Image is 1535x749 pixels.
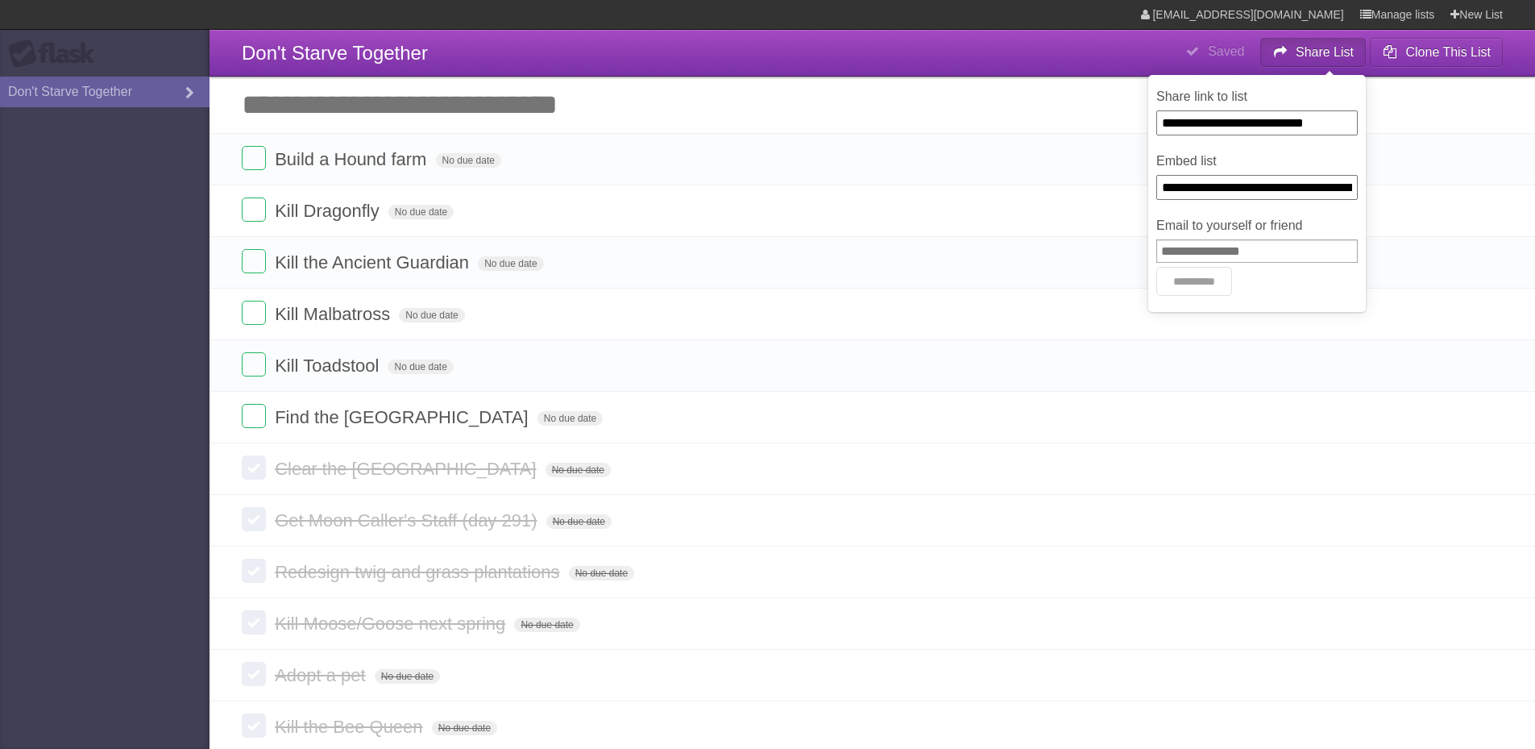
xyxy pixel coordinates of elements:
[478,256,543,271] span: No due date
[275,717,426,737] span: Kill the Bee Queen
[388,205,454,219] span: No due date
[514,618,579,632] span: No due date
[275,304,394,324] span: Kill Malbatross
[1296,45,1354,59] b: Share List
[537,411,603,426] span: No due date
[388,360,453,374] span: No due date
[1156,216,1358,235] label: Email to yourself or friend
[242,42,428,64] span: Don't Starve Together
[1370,38,1503,67] button: Clone This List
[1405,45,1491,59] b: Clone This List
[242,146,266,170] label: Done
[242,714,266,738] label: Done
[242,610,266,635] label: Done
[1156,87,1358,106] label: Share link to list
[275,149,430,169] span: Build a Hound farm
[436,153,501,168] span: No due date
[1156,152,1358,171] label: Embed list
[399,308,464,322] span: No due date
[275,614,509,634] span: Kill Moose/Goose next spring
[1208,44,1244,58] b: Saved
[242,352,266,377] label: Done
[242,301,266,325] label: Done
[275,562,563,582] span: Redesign twig and grass plantations
[375,669,440,684] span: No due date
[432,721,497,735] span: No due date
[275,407,533,427] span: Find the [GEOGRAPHIC_DATA]
[242,456,266,480] label: Done
[8,40,105,69] div: Flask
[242,662,266,686] label: Done
[242,249,266,273] label: Done
[546,514,612,529] span: No due date
[275,459,540,479] span: Clear the [GEOGRAPHIC_DATA]
[275,356,383,376] span: Kill Toadstool
[242,507,266,531] label: Done
[1260,38,1367,67] button: Share List
[242,559,266,583] label: Done
[569,566,634,580] span: No due date
[242,198,266,222] label: Done
[275,201,384,221] span: Kill Dragonfly
[275,510,541,531] span: Get Moon Caller's Staff (day 291)
[275,665,370,685] span: Adopt a pet
[242,404,266,428] label: Done
[275,252,473,273] span: Kill the Ancient Guardian
[546,463,611,477] span: No due date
